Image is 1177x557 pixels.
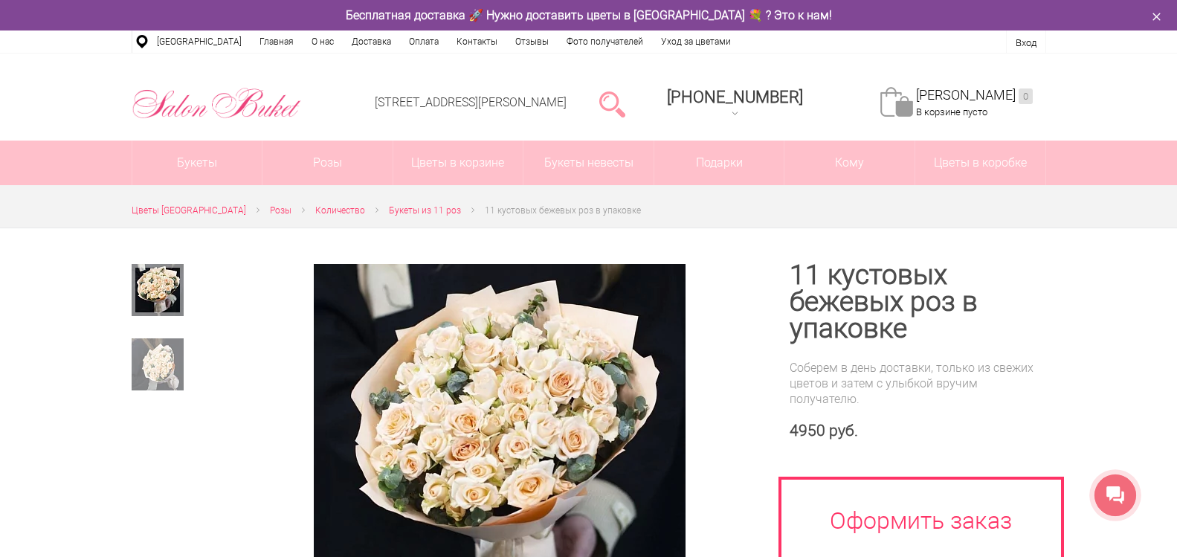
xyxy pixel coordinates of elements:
a: Фото получателей [558,30,652,53]
img: Цветы Нижний Новгород [132,84,302,123]
a: Главная [251,30,303,53]
span: Цветы [GEOGRAPHIC_DATA] [132,205,246,216]
div: Бесплатная доставка 🚀 Нужно доставить цветы в [GEOGRAPHIC_DATA] 💐 ? Это к нам! [120,7,1057,23]
div: Соберем в день доставки, только из свежих цветов и затем с улыбкой вручим получателю. [790,360,1046,407]
span: Количество [315,205,365,216]
a: Доставка [343,30,400,53]
span: Букеты из 11 роз [389,205,461,216]
a: Букеты из 11 роз [389,203,461,219]
a: [GEOGRAPHIC_DATA] [148,30,251,53]
span: Розы [270,205,291,216]
div: 4950 руб. [790,422,1046,440]
a: Оплата [400,30,448,53]
a: Подарки [654,141,784,185]
a: Отзывы [506,30,558,53]
a: Цветы в корзине [393,141,523,185]
span: [PHONE_NUMBER] [667,88,803,106]
a: Розы [270,203,291,219]
a: Вход [1016,37,1036,48]
a: Уход за цветами [652,30,740,53]
span: В корзине пусто [916,106,987,117]
a: Букеты [132,141,262,185]
a: Количество [315,203,365,219]
a: Контакты [448,30,506,53]
ins: 0 [1019,88,1033,104]
a: [PERSON_NAME] [916,87,1033,104]
a: [STREET_ADDRESS][PERSON_NAME] [375,95,567,109]
a: [PHONE_NUMBER] [658,83,812,125]
a: Цветы в коробке [915,141,1045,185]
span: 11 кустовых бежевых роз в упаковке [485,205,641,216]
a: О нас [303,30,343,53]
span: Кому [784,141,915,185]
a: Букеты невесты [523,141,654,185]
h1: 11 кустовых бежевых роз в упаковке [790,262,1046,342]
a: Розы [262,141,393,185]
a: Цветы [GEOGRAPHIC_DATA] [132,203,246,219]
